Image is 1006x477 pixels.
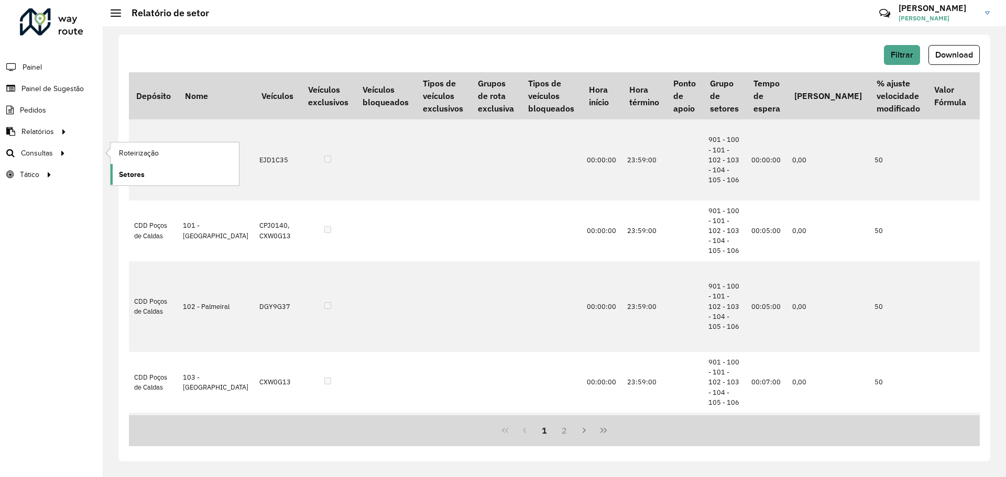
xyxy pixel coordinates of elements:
[787,413,869,473] td: 0,00
[111,142,239,163] a: Roteirização
[119,148,159,159] span: Roteirização
[594,420,614,440] button: Last Page
[521,72,581,119] th: Tipos de veículos bloqueados
[129,201,178,261] td: CDD Poços de Caldas
[129,413,178,473] td: CDD Poços de Caldas
[622,201,666,261] td: 23:59:00
[582,352,622,413] td: 00:00:00
[23,62,42,73] span: Painel
[21,148,53,159] span: Consultas
[178,352,254,413] td: 103 - [GEOGRAPHIC_DATA]
[178,201,254,261] td: 101 - [GEOGRAPHIC_DATA]
[534,420,554,440] button: 1
[746,261,787,352] td: 00:05:00
[129,72,178,119] th: Depósito
[869,352,927,413] td: 50
[787,119,869,200] td: 0,00
[21,126,54,137] span: Relatórios
[746,119,787,200] td: 00:00:00
[178,72,254,119] th: Nome
[928,45,980,65] button: Download
[416,72,471,119] th: Tipos de veículos exclusivos
[254,352,300,413] td: CXW0G13
[666,72,703,119] th: Ponto de apoio
[899,14,977,23] span: [PERSON_NAME]
[254,413,300,473] td: REC9358
[582,201,622,261] td: 00:00:00
[178,119,254,200] td: 100 - [PERSON_NAME]
[622,119,666,200] td: 23:59:00
[301,72,355,119] th: Veículos exclusivos
[787,261,869,352] td: 0,00
[254,261,300,352] td: DGY9G37
[703,413,746,473] td: 901 - 100 - 101 - 102 - 103 - 104 - 105 - 106
[121,7,209,19] h2: Relatório de setor
[582,119,622,200] td: 00:00:00
[746,413,787,473] td: 00:07:00
[20,169,39,180] span: Tático
[703,201,746,261] td: 901 - 100 - 101 - 102 - 103 - 104 - 105 - 106
[622,352,666,413] td: 23:59:00
[119,169,145,180] span: Setores
[254,72,300,119] th: Veículos
[869,201,927,261] td: 50
[111,164,239,185] a: Setores
[899,3,977,13] h3: [PERSON_NAME]
[355,72,415,119] th: Veículos bloqueados
[746,352,787,413] td: 00:07:00
[254,201,300,261] td: CPJ0140, CXW0G13
[622,413,666,473] td: 23:59:00
[787,352,869,413] td: 0,00
[178,413,254,473] td: 104 - [PERSON_NAME]
[129,352,178,413] td: CDD Poços de Caldas
[787,201,869,261] td: 0,00
[20,105,46,116] span: Pedidos
[582,413,622,473] td: 00:00:00
[703,72,746,119] th: Grupo de setores
[622,261,666,352] td: 23:59:00
[471,72,521,119] th: Grupos de rota exclusiva
[554,420,574,440] button: 2
[582,261,622,352] td: 00:00:00
[622,72,666,119] th: Hora término
[129,119,178,200] td: CDD Poços de Caldas
[869,119,927,200] td: 50
[703,119,746,200] td: 901 - 100 - 101 - 102 - 103 - 104 - 105 - 106
[884,45,920,65] button: Filtrar
[869,413,927,473] td: 50
[178,261,254,352] td: 102 - Palmeiral
[129,261,178,352] td: CDD Poços de Caldas
[869,261,927,352] td: 50
[21,83,84,94] span: Painel de Sugestão
[574,420,594,440] button: Next Page
[582,72,622,119] th: Hora início
[746,72,787,119] th: Tempo de espera
[703,352,746,413] td: 901 - 100 - 101 - 102 - 103 - 104 - 105 - 106
[254,119,300,200] td: EJD1C35
[891,50,913,59] span: Filtrar
[869,72,927,119] th: % ajuste velocidade modificado
[935,50,973,59] span: Download
[703,261,746,352] td: 901 - 100 - 101 - 102 - 103 - 104 - 105 - 106
[746,201,787,261] td: 00:05:00
[927,72,973,119] th: Valor Fórmula
[787,72,869,119] th: [PERSON_NAME]
[873,2,896,25] a: Contato Rápido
